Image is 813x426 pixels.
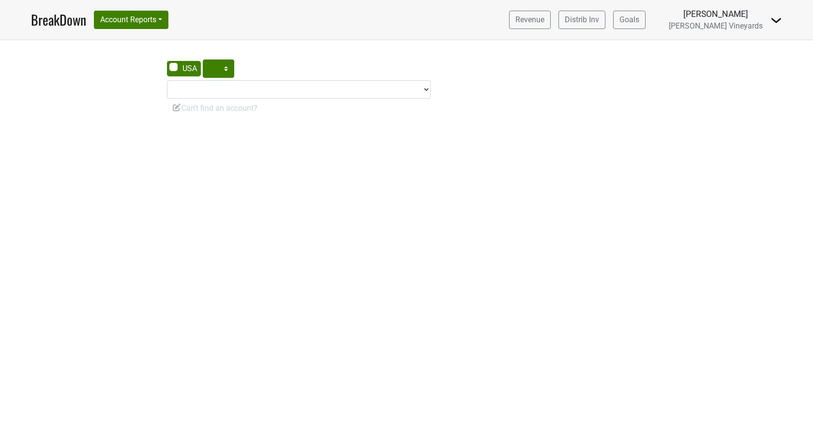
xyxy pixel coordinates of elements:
[669,8,763,20] div: [PERSON_NAME]
[509,11,551,29] a: Revenue
[172,103,257,113] span: Can't find an account?
[669,21,763,30] span: [PERSON_NAME] Vineyards
[31,10,86,30] a: BreakDown
[613,11,646,29] a: Goals
[94,11,168,29] button: Account Reports
[770,15,782,26] img: Dropdown Menu
[558,11,605,29] a: Distrib Inv
[172,103,181,112] img: Edit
